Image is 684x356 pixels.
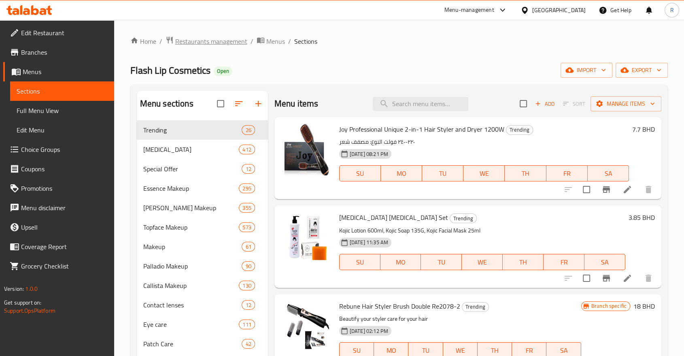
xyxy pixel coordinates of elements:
span: [DATE] 02:12 PM [346,327,391,335]
h2: Menu items [274,98,319,110]
a: Support.OpsPlatform [4,305,55,316]
button: SU [339,165,381,181]
div: items [239,222,255,232]
span: Trending [462,302,489,311]
div: items [239,203,255,213]
div: items [242,339,255,349]
img: Joy Professional Unique 2-in-1 Hair Styler and Dryer 1200W [281,124,333,175]
a: Promotions [3,179,114,198]
div: Menu-management [444,5,494,15]
span: [MEDICAL_DATA] [MEDICAL_DATA] Set [339,211,448,224]
span: Essence Makeup [143,183,239,193]
a: Menus [257,36,285,47]
a: Coupons [3,159,114,179]
span: [DATE] 11:35 AM [346,239,391,246]
span: Menus [266,36,285,46]
span: Choice Groups [21,145,108,154]
span: Topface Makeup [143,222,239,232]
span: [PERSON_NAME] Makeup [143,203,239,213]
span: Makeup [143,242,242,252]
span: Select to update [578,270,595,287]
span: Restaurants management [175,36,247,46]
nav: breadcrumb [130,36,668,47]
span: Full Menu View [17,106,108,115]
div: Callista Makeup130 [137,276,268,295]
span: export [622,65,661,75]
button: Manage items [591,96,661,111]
span: Special Offer [143,164,242,174]
span: Edit Restaurant [21,28,108,38]
span: Add [534,99,556,109]
button: SA [588,165,629,181]
span: Select section first [558,98,591,110]
span: 130 [239,282,254,290]
span: Upsell [21,222,108,232]
span: Select section [515,95,532,112]
button: delete [639,269,658,288]
div: Makeup61 [137,237,268,256]
div: Patch Care42 [137,334,268,354]
span: 61 [242,243,254,251]
button: TH [505,165,546,181]
button: TU [421,254,462,270]
span: Coupons [21,164,108,174]
span: Sections [17,86,108,96]
span: R [670,6,673,15]
button: MO [380,254,421,270]
span: FR [547,256,581,268]
a: Choice Groups [3,140,114,159]
div: [GEOGRAPHIC_DATA] [532,6,586,15]
span: FR [550,168,584,179]
span: import [567,65,606,75]
button: WE [462,254,503,270]
a: Edit Restaurant [3,23,114,43]
button: FR [546,165,588,181]
a: Full Menu View [10,101,114,120]
span: [MEDICAL_DATA] [143,145,239,154]
span: Flash Lip Cosmetics [130,61,210,79]
div: Contact lenses12 [137,295,268,315]
span: MO [384,168,419,179]
span: Select all sections [212,95,229,112]
span: Get support on: [4,297,41,308]
span: SU [343,168,378,179]
span: Eye care [143,320,239,329]
span: Menus [23,67,108,77]
div: Essence Makeup295 [137,179,268,198]
button: import [561,63,612,78]
div: Palladio Makeup90 [137,256,268,276]
img: Rebune Hair Styler Brush Double Re2078-2 [281,301,333,352]
h6: 3.85 BHD [629,212,655,223]
span: Menu disclaimer [21,203,108,213]
a: Home [130,36,156,46]
div: [PERSON_NAME] Makeup355 [137,198,268,217]
div: items [239,320,255,329]
div: Callista Makeup [143,281,239,290]
span: Trending [143,125,242,135]
span: 1.0.0 [25,284,38,294]
a: Restaurants management [166,36,247,47]
span: Palladio Makeup [143,261,242,271]
span: 90 [242,262,254,270]
a: Sections [10,81,114,101]
button: SA [584,254,625,270]
a: Menu disclaimer [3,198,114,217]
div: items [239,145,255,154]
span: Edit Menu [17,125,108,135]
a: Branches [3,43,114,62]
span: Patch Care [143,339,242,349]
span: Add item [532,98,558,110]
a: Menus [3,62,114,81]
div: Contact lenses [143,300,242,310]
div: Eye care111 [137,315,268,334]
span: SA [588,256,622,268]
span: Coverage Report [21,242,108,252]
h6: 18 BHD [633,301,655,312]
